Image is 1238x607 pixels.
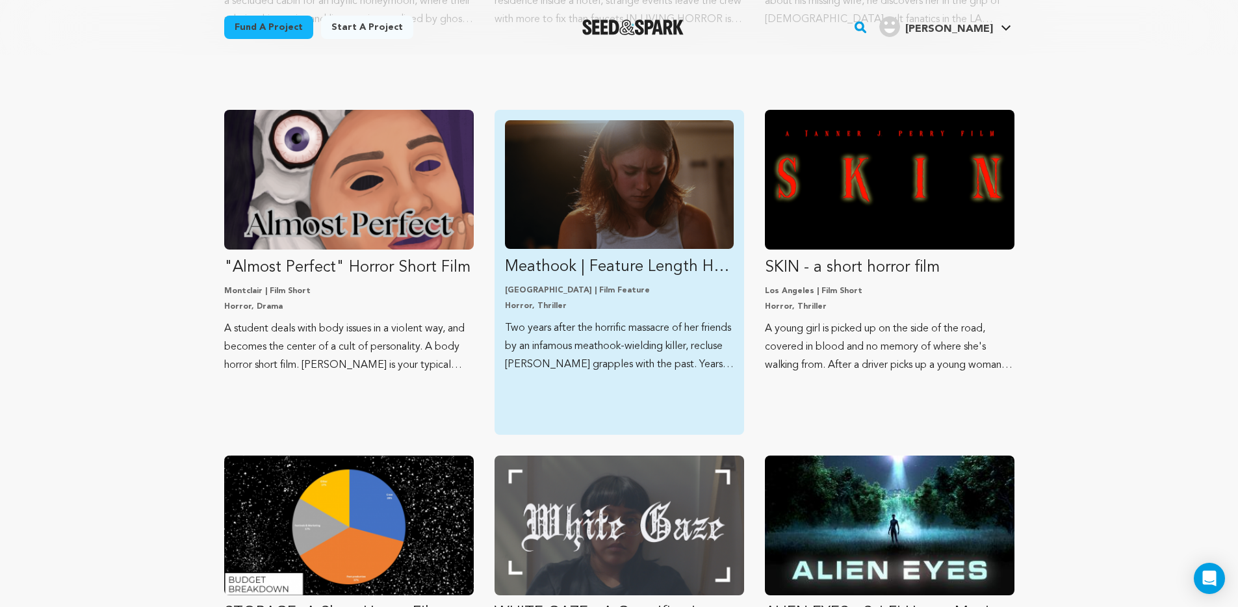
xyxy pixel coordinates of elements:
[765,286,1014,296] p: Los Angeles | Film Short
[905,24,993,34] span: [PERSON_NAME]
[224,110,474,374] a: Fund &quot;Almost Perfect&quot; Horror Short Film
[224,286,474,296] p: Montclair | Film Short
[224,320,474,374] p: A student deals with body issues in a violent way, and becomes the center of a cult of personalit...
[505,285,734,296] p: [GEOGRAPHIC_DATA] | Film Feature
[582,19,684,35] a: Seed&Spark Homepage
[582,19,684,35] img: Seed&Spark Logo Dark Mode
[505,120,734,374] a: Fund Meathook | Feature Length Horror Film
[505,257,734,278] p: Meathook | Feature Length Horror Film
[765,110,1014,374] a: Fund SKIN - a short horror film
[224,302,474,312] p: Horror, Drama
[224,257,474,278] p: "Almost Perfect" Horror Short Film
[877,14,1014,41] span: Brandon S.'s Profile
[765,257,1014,278] p: SKIN - a short horror film
[224,16,313,39] a: Fund a project
[877,14,1014,37] a: Brandon S.'s Profile
[879,16,900,37] img: user.png
[505,319,734,374] p: Two years after the horrific massacre of her friends by an infamous meathook-wielding killer, rec...
[505,301,734,311] p: Horror, Thriller
[765,320,1014,374] p: A young girl is picked up on the side of the road, covered in blood and no memory of where she's ...
[879,16,993,37] div: Brandon S.'s Profile
[1194,563,1225,594] div: Open Intercom Messenger
[765,302,1014,312] p: Horror, Thriller
[321,16,413,39] a: Start a project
